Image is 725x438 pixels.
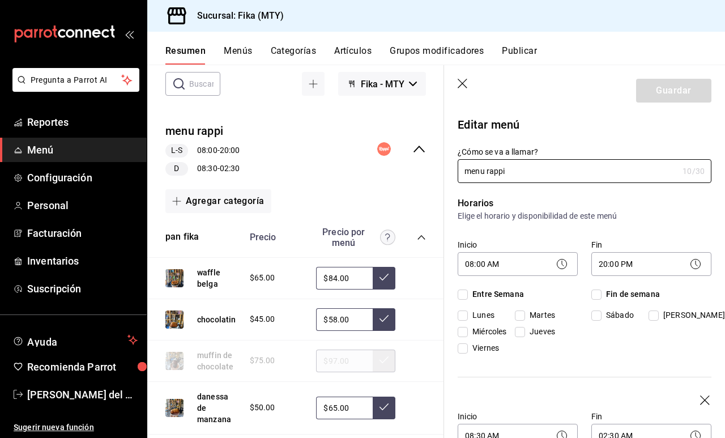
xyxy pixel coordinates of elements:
img: Preview [165,269,184,287]
span: Menú [27,142,138,158]
span: Sugerir nueva función [14,422,138,433]
span: Entre Semana [468,288,524,300]
button: Fika - MTY [338,72,426,96]
div: 08:30 - 02:30 [165,162,240,176]
span: L-S [167,144,187,156]
span: $65.00 [250,272,275,284]
span: D [169,163,184,175]
span: Inventarios [27,253,138,269]
span: Personal [27,198,138,213]
p: Editar menú [458,116,711,133]
p: Horarios [458,197,711,210]
div: 10 /30 [683,165,705,177]
img: Preview [165,399,184,417]
button: Resumen [165,45,206,65]
span: Recomienda Parrot [27,359,138,375]
div: collapse-menu-row [147,114,444,185]
div: 08:00 AM [458,252,578,276]
span: Fin de semana [602,288,660,300]
label: Fin [591,413,711,420]
button: collapse-category-row [417,233,426,242]
span: Fika - MTY [361,79,404,90]
button: menu rappi [165,123,223,139]
input: Buscar menú [189,73,220,95]
span: Jueves [525,326,555,338]
span: [PERSON_NAME] del Valle [27,387,138,402]
button: chocolatin [197,314,236,325]
img: Preview [165,311,184,329]
input: Sin ajuste [316,267,373,290]
span: Ayuda [27,333,123,347]
button: open_drawer_menu [125,29,134,39]
span: Lunes [468,309,494,321]
button: Pregunta a Parrot AI [12,68,139,92]
div: 20:00 PM [591,252,711,276]
button: Menús [224,45,252,65]
span: Pregunta a Parrot AI [31,74,122,86]
p: Elige el horario y disponibilidad de este menú [458,210,711,222]
span: Suscripción [27,281,138,296]
span: [PERSON_NAME] [659,309,725,321]
h3: Sucursal: Fika (MTY) [188,9,284,23]
button: pan fika [165,231,199,244]
input: Sin ajuste [316,308,373,331]
button: Agregar categoría [165,189,271,213]
span: Martes [525,309,555,321]
span: Sábado [602,309,634,321]
label: Inicio [458,413,578,420]
div: navigation tabs [165,45,725,65]
div: Precio por menú [316,227,395,248]
span: Configuración [27,170,138,185]
button: waffle belga [197,267,238,290]
button: Publicar [502,45,537,65]
button: danessa de manzana [197,391,238,425]
span: $50.00 [250,402,275,414]
button: Categorías [271,45,317,65]
span: Facturación [27,226,138,241]
button: Artículos [334,45,372,65]
label: Fin [591,241,711,249]
span: Reportes [27,114,138,130]
input: Sin ajuste [316,397,373,419]
label: Inicio [458,241,578,249]
span: $45.00 [250,313,275,325]
div: 08:00 - 20:00 [165,144,240,158]
label: ¿Cómo se va a llamar? [458,148,711,156]
a: Pregunta a Parrot AI [8,82,139,94]
div: Precio [238,232,311,243]
span: Viernes [468,342,499,354]
span: Miércoles [468,326,506,338]
button: Grupos modificadores [390,45,484,65]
